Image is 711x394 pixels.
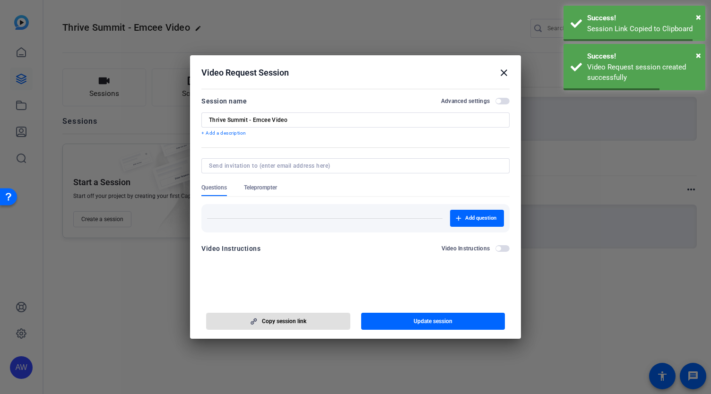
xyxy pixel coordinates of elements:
div: Session name [201,95,247,107]
div: Video Request session created successfully [587,62,698,83]
div: Session Link Copied to Clipboard [587,24,698,34]
input: Enter Session Name [209,116,502,124]
p: + Add a description [201,129,510,137]
span: Questions [201,184,227,191]
mat-icon: close [498,67,510,78]
span: × [696,11,701,23]
div: Video Request Session [201,67,510,78]
h2: Video Instructions [442,245,490,252]
button: Copy session link [206,313,350,330]
button: Close [696,48,701,62]
span: Add question [465,214,496,222]
div: Video Instructions [201,243,260,254]
span: Update session [414,317,452,325]
span: Teleprompter [244,184,277,191]
span: × [696,50,701,61]
button: Close [696,10,701,24]
span: Copy session link [262,317,306,325]
div: Success! [587,51,698,62]
button: Add question [450,210,504,227]
h2: Advanced settings [441,97,490,105]
button: Update session [361,313,505,330]
input: Send invitation to (enter email address here) [209,162,498,170]
div: Success! [587,13,698,24]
